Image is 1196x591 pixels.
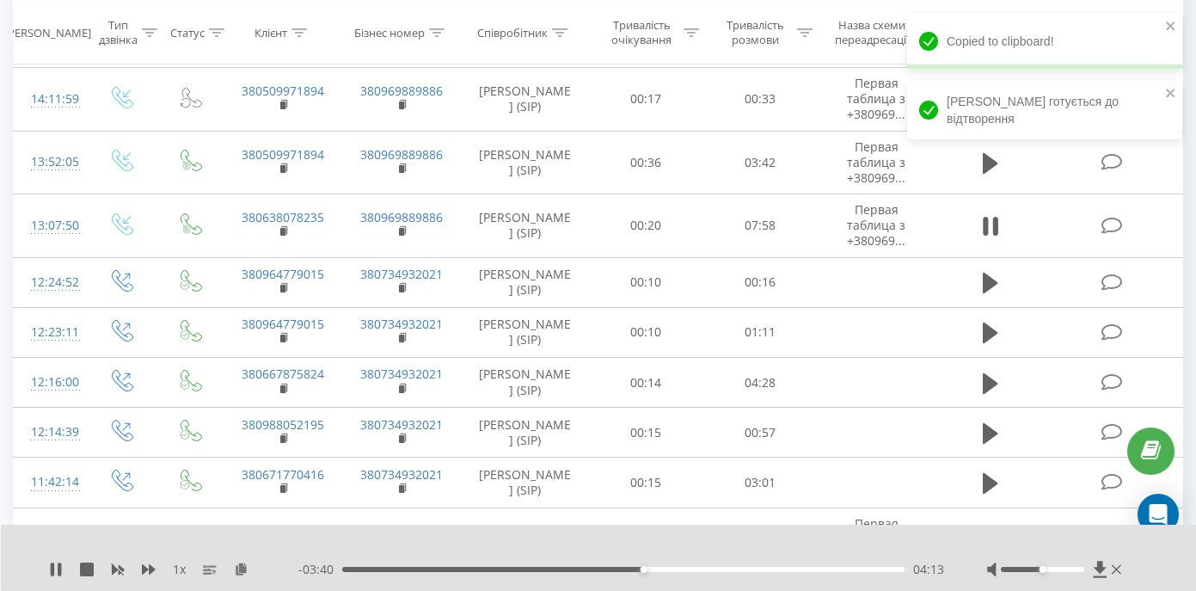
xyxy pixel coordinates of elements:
div: 11:15:48 [31,522,69,556]
a: 380969889886 [360,146,443,163]
button: close [1165,86,1177,102]
a: 380969889886 [360,523,443,539]
div: Open Intercom Messenger [1138,494,1179,535]
a: 380969889886 [360,83,443,99]
td: [PERSON_NAME] (SIP) [461,194,589,258]
div: 12:14:39 [31,416,69,449]
div: Статус [170,25,205,40]
span: Первая таблица з +380969... [847,515,905,563]
a: 380667875824 [242,523,324,539]
div: Співробітник [477,25,548,40]
a: 380734932021 [360,366,443,382]
td: [PERSON_NAME] (SIP) [461,307,589,357]
td: [PERSON_NAME] (SIP) [461,131,589,194]
div: Клієнт [255,25,287,40]
td: 00:17 [589,67,703,131]
a: 380509971894 [242,83,324,99]
div: Copied to clipboard! [907,14,1182,69]
a: 380734932021 [360,416,443,433]
div: Тривалість очікування [604,18,679,47]
a: 380988052195 [242,416,324,433]
div: 11:42:14 [31,465,69,499]
div: [PERSON_NAME] [4,25,91,40]
a: 380969889886 [360,209,443,225]
div: Тривалість розмови [718,18,793,47]
td: 00:15 [589,408,703,458]
div: 12:23:11 [31,316,69,349]
td: [PERSON_NAME] (SIP) [461,257,589,307]
td: 00:15 [589,458,703,508]
a: 380638078235 [242,209,324,225]
a: 380667875824 [242,366,324,382]
div: Назва схеми переадресації [832,18,911,47]
div: Accessibility label [1040,566,1046,573]
td: 07:58 [702,194,817,258]
span: Первая таблица з +380969... [847,139,905,186]
td: 00:10 [589,307,703,357]
span: 04:13 [913,561,944,578]
td: 00:14 [589,358,703,408]
td: 00:20 [589,194,703,258]
td: 00:57 [702,408,817,458]
td: [PERSON_NAME] (SIP) [461,67,589,131]
div: 13:07:50 [31,209,69,243]
td: [PERSON_NAME] (SIP) [461,408,589,458]
td: 00:16 [702,257,817,307]
a: 380509971894 [242,146,324,163]
span: - 03:40 [298,561,342,578]
td: 00:10 [589,257,703,307]
button: close [1165,19,1177,35]
td: 03:42 [702,131,817,194]
a: 380964779015 [242,266,324,282]
a: 380734932021 [360,266,443,282]
div: Тип дзвінка [99,18,138,47]
td: 04:28 [702,358,817,408]
a: 380964779015 [242,316,324,332]
div: 12:16:00 [31,366,69,399]
td: 00:01 [589,508,703,571]
div: 12:24:52 [31,266,69,299]
td: 03:01 [702,458,817,508]
td: 01:11 [702,307,817,357]
td: 00:33 [702,67,817,131]
span: Первая таблица з +380969... [847,201,905,249]
div: Accessibility label [641,566,647,573]
a: 380671770416 [242,466,324,483]
td: [PERSON_NAME] (SIP) [461,458,589,508]
a: 380734932021 [360,316,443,332]
span: Первая таблица з +380969... [847,75,905,122]
div: Бізнес номер [354,25,425,40]
td: [PERSON_NAME] (SIP) [461,358,589,408]
div: 13:52:05 [31,145,69,179]
div: [PERSON_NAME] готується до відтворення [907,81,1182,139]
a: 380734932021 [360,466,443,483]
td: 00:36 [589,131,703,194]
td: 00:00 [702,508,817,571]
span: Розмова не відбулась [957,523,1024,555]
span: 1 x [173,561,186,578]
div: 14:11:59 [31,83,69,116]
